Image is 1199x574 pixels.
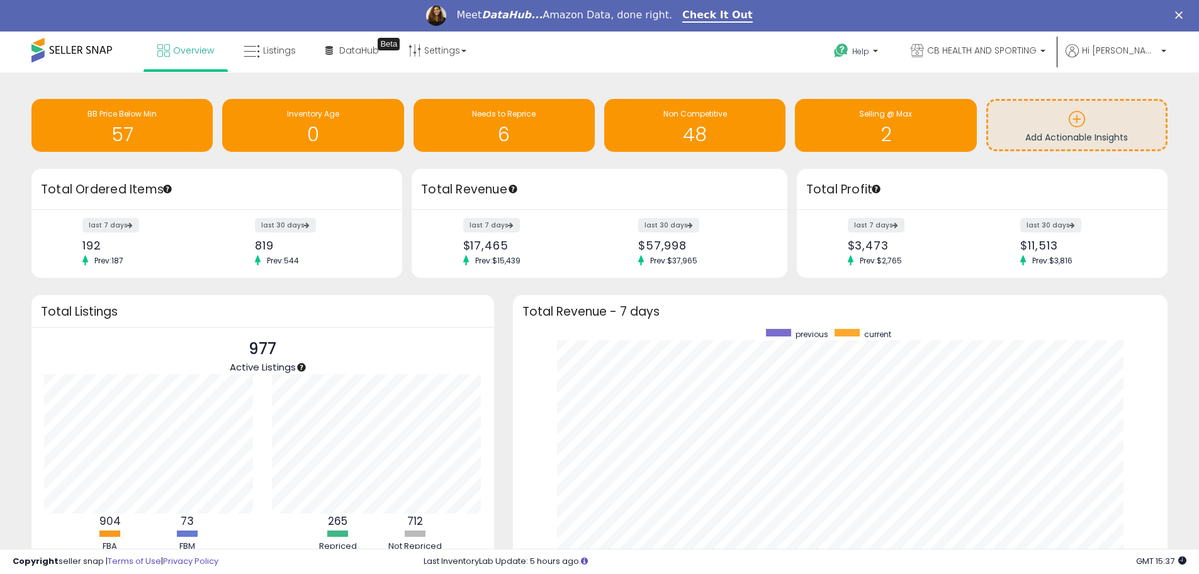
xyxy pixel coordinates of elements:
h1: 57 [38,124,206,145]
a: Hi [PERSON_NAME] [1066,44,1166,72]
div: FBM [150,541,225,553]
span: Overview [173,44,214,57]
span: Active Listings [230,360,296,374]
h3: Total Listings [41,307,485,316]
b: 265 [328,514,347,529]
span: Prev: $37,965 [644,255,704,266]
span: Prev: $2,765 [853,255,908,266]
span: DataHub [339,44,379,57]
span: Prev: 544 [261,255,305,266]
a: Needs to Reprice 6 [414,99,595,152]
a: Check It Out [682,9,753,23]
p: 977 [230,337,296,361]
a: Settings [399,32,476,69]
h1: 48 [611,124,779,145]
a: Overview [148,32,223,69]
i: Get Help [833,43,849,59]
span: Prev: $3,816 [1026,255,1079,266]
div: 819 [255,239,380,252]
span: Inventory Age [287,108,339,119]
div: Not Repriced [378,541,453,553]
div: Tooltip anchor [870,183,882,195]
div: $3,473 [848,239,973,252]
div: Meet Amazon Data, done right. [456,9,672,21]
span: Selling @ Max [859,108,912,119]
span: Listings [263,44,296,57]
b: 904 [99,514,121,529]
div: Tooltip anchor [378,38,400,50]
a: Selling @ Max 2 [795,99,976,152]
div: $57,998 [638,239,765,252]
a: Inventory Age 0 [222,99,403,152]
span: Hi [PERSON_NAME] [1082,44,1157,57]
h3: Total Revenue [421,181,778,198]
div: Close [1175,11,1188,19]
label: last 7 days [463,218,520,232]
span: Prev: 187 [88,255,130,266]
img: Profile image for Georgie [426,6,446,26]
a: Add Actionable Insights [988,101,1166,149]
label: last 7 days [82,218,139,232]
div: seller snap | | [13,556,218,568]
div: $11,513 [1020,239,1146,252]
h3: Total Revenue - 7 days [522,307,1158,316]
span: current [864,329,891,340]
span: CB HEALTH AND SPORTING [927,44,1037,57]
strong: Copyright [13,555,59,567]
a: Privacy Policy [163,555,218,567]
a: Non Competitive 48 [604,99,785,152]
h3: Total Profit [806,181,1158,198]
span: Non Competitive [663,108,727,119]
span: Add Actionable Insights [1025,131,1128,144]
i: Click here to read more about un-synced listings. [581,557,588,565]
div: 192 [82,239,208,252]
label: last 30 days [638,218,699,232]
div: FBA [72,541,148,553]
i: DataHub... [481,9,543,21]
h1: 0 [228,124,397,145]
a: Help [824,33,891,72]
div: Last InventoryLab Update: 5 hours ago. [424,556,1186,568]
div: $17,465 [463,239,590,252]
a: Listings [234,32,305,69]
div: Tooltip anchor [507,183,519,195]
h3: Total Ordered Items [41,181,393,198]
span: BB Price Below Min [87,108,157,119]
div: Tooltip anchor [296,362,307,373]
span: previous [796,329,828,340]
h1: 6 [420,124,588,145]
a: BB Price Below Min 57 [31,99,213,152]
span: 2025-09-8 15:37 GMT [1136,555,1186,567]
label: last 7 days [848,218,904,232]
b: 73 [181,514,194,529]
div: Repriced [300,541,376,553]
span: Needs to Reprice [472,108,536,119]
a: CB HEALTH AND SPORTING [901,32,1055,72]
div: Tooltip anchor [162,183,173,195]
label: last 30 days [255,218,316,232]
h1: 2 [801,124,970,145]
label: last 30 days [1020,218,1081,232]
span: Prev: $15,439 [469,255,527,266]
a: Terms of Use [108,555,161,567]
a: DataHub [316,32,388,69]
span: Help [852,46,869,57]
b: 712 [407,514,423,529]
